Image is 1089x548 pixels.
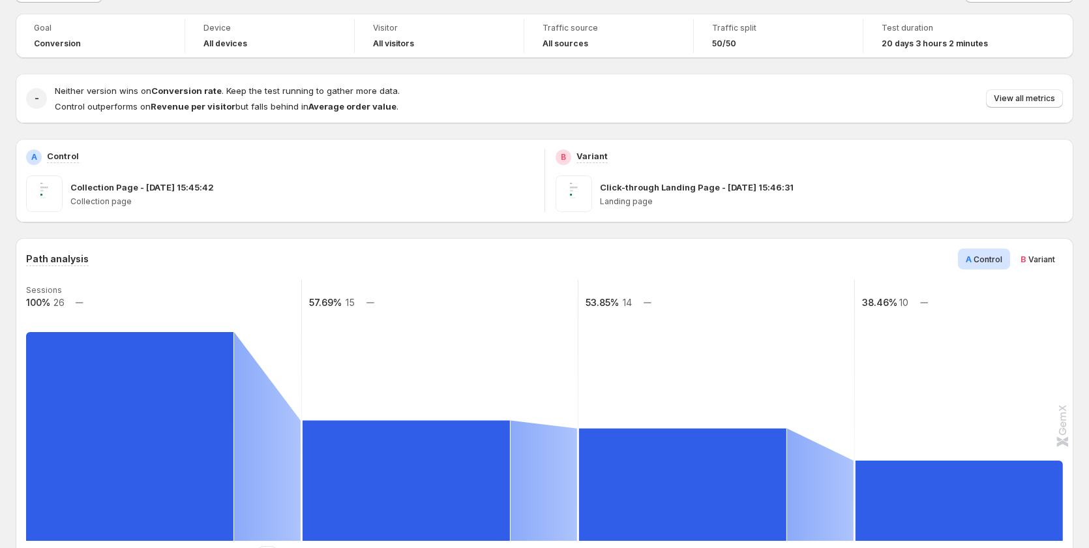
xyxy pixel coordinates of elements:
path: Reached checkout: 14 [579,429,786,541]
text: 100% [26,297,50,308]
span: Test duration [882,23,1015,33]
text: 57.69% [309,297,342,308]
span: Traffic split [712,23,844,33]
path: Added to cart: 15 [303,420,510,541]
text: 26 [53,297,65,308]
text: Sessions [26,285,62,295]
p: Variant [576,149,608,162]
a: DeviceAll devices [203,22,336,50]
a: GoalConversion [34,22,166,50]
a: VisitorAll visitors [373,22,505,50]
span: View all metrics [994,93,1055,104]
h4: All visitors [373,38,414,49]
p: Control [47,149,79,162]
button: View all metrics [986,89,1063,108]
span: Traffic source [543,23,675,33]
strong: Conversion rate [151,85,222,96]
span: Neither version wins on . Keep the test running to gather more data. [55,85,400,96]
h4: All devices [203,38,247,49]
strong: Average order value [308,101,396,112]
p: Landing page [600,196,1064,207]
text: 38.46% [862,297,897,308]
text: 14 [623,297,632,308]
span: Visitor [373,23,505,33]
h2: B [561,152,566,162]
span: B [1021,254,1026,264]
img: Collection Page - Aug 28, 15:45:42 [26,175,63,212]
img: Click-through Landing Page - Aug 28, 15:46:31 [556,175,592,212]
p: Click-through Landing Page - [DATE] 15:46:31 [600,181,794,194]
span: Control outperforms on but falls behind in . [55,101,398,112]
a: Traffic sourceAll sources [543,22,675,50]
h3: Path analysis [26,252,89,266]
span: Control [974,254,1002,264]
span: Goal [34,23,166,33]
strong: Revenue per visitor [151,101,235,112]
span: Variant [1028,254,1055,264]
a: Test duration20 days 3 hours 2 minutes [882,22,1015,50]
p: Collection Page - [DATE] 15:45:42 [70,181,214,194]
span: A [966,254,972,264]
h2: - [35,92,39,105]
h2: A [31,152,37,162]
text: 15 [346,297,355,308]
text: 10 [899,297,908,308]
span: Conversion [34,38,81,49]
p: Collection page [70,196,534,207]
span: 20 days 3 hours 2 minutes [882,38,988,49]
path: Completed checkout: 10 [856,461,1063,541]
text: 53.85% [586,297,619,308]
h4: All sources [543,38,588,49]
span: Device [203,23,336,33]
span: 50/50 [712,38,736,49]
a: Traffic split50/50 [712,22,844,50]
